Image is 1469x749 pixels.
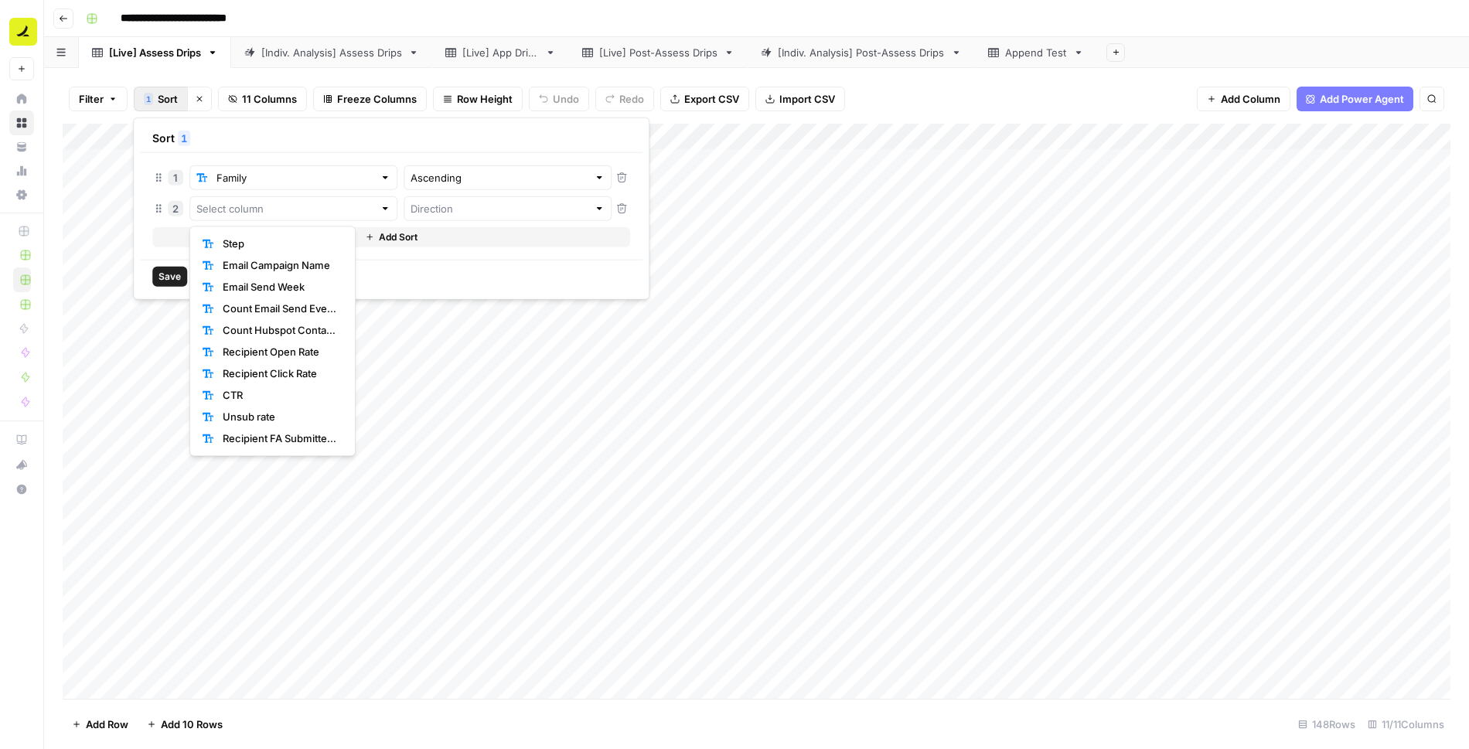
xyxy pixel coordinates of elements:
button: Add Power Agent [1297,87,1413,111]
input: Direction [411,201,588,216]
a: Append Test [975,37,1097,68]
button: 11 Columns [218,87,307,111]
div: 11/11 Columns [1362,712,1450,737]
span: Add Sort [379,230,418,244]
a: Home [9,87,34,111]
img: Ramp Logo [9,18,37,46]
button: What's new? [9,452,34,477]
div: 1 [144,93,153,105]
span: Redo [619,91,644,107]
span: Undo [553,91,579,107]
a: [Live] Post-Assess Drips [569,37,748,68]
div: 2 [168,201,183,216]
button: Freeze Columns [313,87,427,111]
a: [Indiv. Analysis] Post-Assess Drips [748,37,975,68]
div: [Indiv. Analysis] Assess Drips [261,45,402,60]
button: Add Row [63,712,138,737]
div: 1 [152,165,630,190]
div: [Live] Assess Drips [109,45,201,60]
span: Filter [79,91,104,107]
button: Help + Support [9,477,34,502]
a: Your Data [9,134,34,159]
button: Add Column [1197,87,1290,111]
span: 1 [146,93,151,105]
span: 1 [181,131,187,146]
a: AirOps Academy [9,427,34,452]
button: Workspace: Ramp [9,12,34,51]
span: Add Row [86,717,128,732]
span: Unsub rate [223,409,336,424]
a: [Live] Assess Drips [79,37,231,68]
span: CTR [223,387,336,403]
button: Filter [69,87,128,111]
button: Redo [595,87,654,111]
span: Step [223,236,336,251]
input: Ascending [411,170,588,186]
span: Add Power Agent [1320,91,1404,107]
span: Email Campaign Name [223,257,336,273]
button: 1Sort [134,87,187,111]
button: Save [152,267,187,287]
button: Undo [529,87,589,111]
button: Add Sort [152,227,630,247]
div: Sort [140,124,642,153]
span: Row Height [457,91,513,107]
div: 1 [178,131,190,146]
span: Add 10 Rows [161,717,223,732]
div: 2 [152,196,630,221]
span: Export CSV [684,91,739,107]
span: Recipient FA Submitted CVR [223,431,336,446]
span: Import CSV [779,91,835,107]
button: Export CSV [660,87,749,111]
input: Select column [196,201,373,216]
a: [Live] App Drips [432,37,569,68]
button: Import CSV [755,87,845,111]
input: Family [216,170,373,186]
span: Freeze Columns [337,91,417,107]
div: [Live] App Drips [462,45,539,60]
span: Recipient Open Rate [223,344,336,359]
span: Sort [158,91,178,107]
div: 1Sort [133,117,649,300]
span: Email Send Week [223,279,336,294]
div: What's new? [10,453,33,476]
div: 1 [168,170,183,186]
div: [Indiv. Analysis] Post-Assess Drips [778,45,945,60]
span: Add Column [1221,91,1280,107]
button: Row Height [433,87,523,111]
span: Recipient Click Rate [223,366,336,381]
a: [Indiv. Analysis] Assess Drips [231,37,432,68]
a: Settings [9,182,34,207]
div: Append Test [1005,45,1067,60]
span: Count Email Send Events [223,301,336,316]
button: Add 10 Rows [138,712,232,737]
div: [Live] Post-Assess Drips [599,45,717,60]
span: Count Hubspot Contacts [223,322,336,338]
span: 11 Columns [242,91,297,107]
div: 148 Rows [1292,712,1362,737]
a: Browse [9,111,34,135]
a: Usage [9,158,34,183]
span: Save [158,270,181,284]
